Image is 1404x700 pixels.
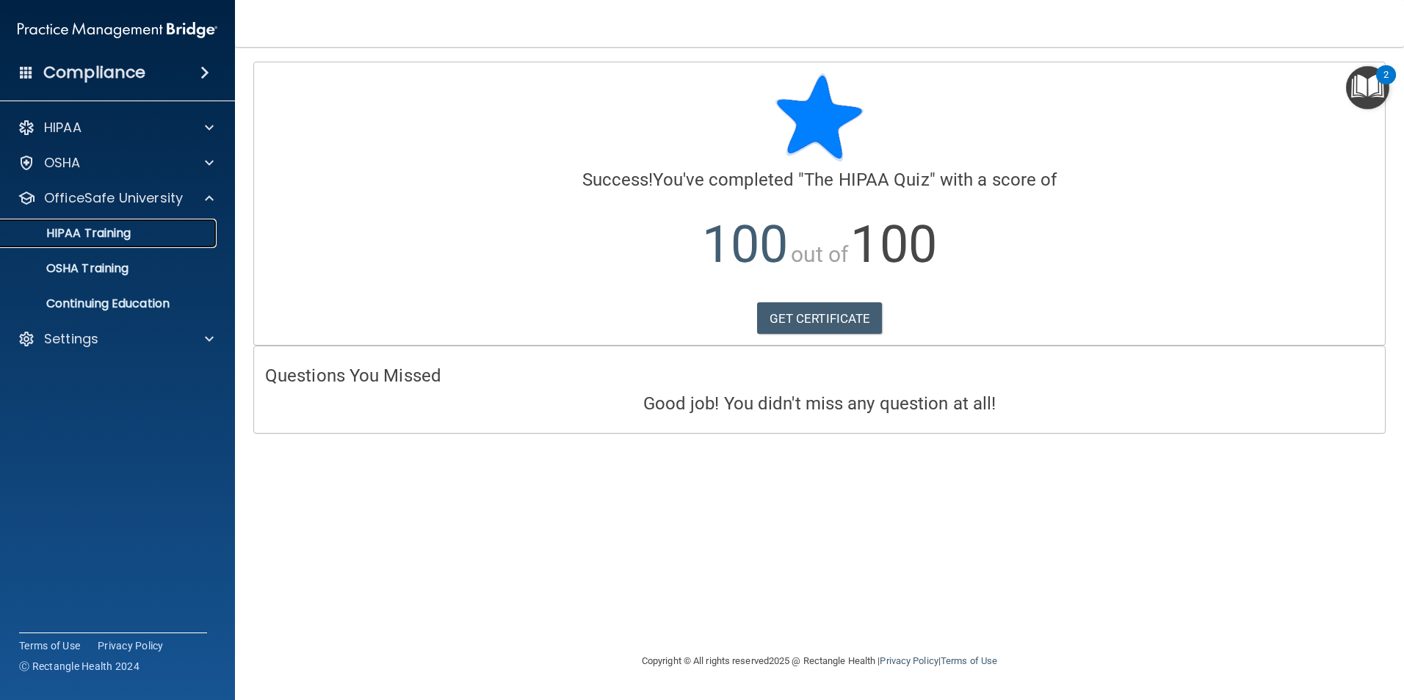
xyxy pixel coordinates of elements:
[804,169,929,190] span: The HIPAA Quiz
[1346,66,1389,109] button: Open Resource Center, 2 new notifications
[43,62,145,83] h4: Compliance
[18,189,214,207] a: OfficeSafe University
[791,241,849,267] span: out of
[582,169,654,190] span: Success!
[880,655,938,666] a: Privacy Policy
[18,154,214,172] a: OSHA
[19,638,80,653] a: Terms of Use
[19,659,140,674] span: Ⓒ Rectangle Health 2024
[850,214,936,274] span: 100
[265,394,1374,413] h4: Good job! You didn't miss any question at all!
[98,638,164,653] a: Privacy Policy
[44,189,183,207] p: OfficeSafe University
[44,330,98,348] p: Settings
[10,261,129,276] p: OSHA Training
[44,119,82,136] p: HIPAA
[941,655,997,666] a: Terms of Use
[551,638,1088,685] div: Copyright © All rights reserved 2025 @ Rectangle Health | |
[44,154,81,172] p: OSHA
[10,296,210,311] p: Continuing Education
[18,119,214,136] a: HIPAA
[757,302,883,335] a: GET CERTIFICATE
[702,214,788,274] span: 100
[10,226,131,241] p: HIPAA Training
[265,366,1374,385] h4: Questions You Missed
[265,170,1374,189] h4: You've completed " " with a score of
[18,15,217,45] img: PMB logo
[775,73,864,161] img: blue-star-rounded.9d042014.png
[18,330,214,348] a: Settings
[1383,75,1389,94] div: 2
